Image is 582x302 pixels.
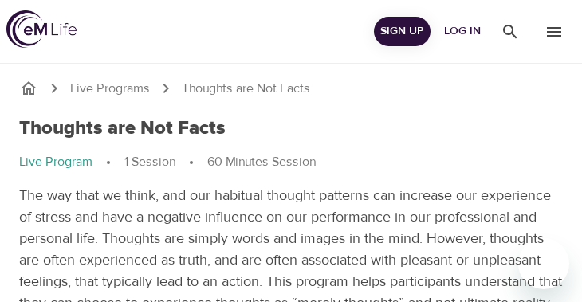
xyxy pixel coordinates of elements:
button: menu [488,10,532,53]
button: Sign Up [374,17,431,46]
nav: breadcrumb [19,79,563,98]
p: Thoughts are Not Facts [182,80,310,98]
p: Live Program [19,153,92,171]
button: Log in [437,17,488,46]
img: logo [6,10,77,48]
p: 1 Session [124,153,175,171]
button: menu [532,10,576,53]
span: Log in [443,22,482,41]
p: 60 Minutes Session [207,153,316,171]
iframe: Button to launch messaging window [518,238,569,289]
nav: breadcrumb [19,153,563,172]
a: Live Programs [70,80,150,98]
h1: Thoughts are Not Facts [19,117,226,140]
span: Sign Up [380,22,424,41]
